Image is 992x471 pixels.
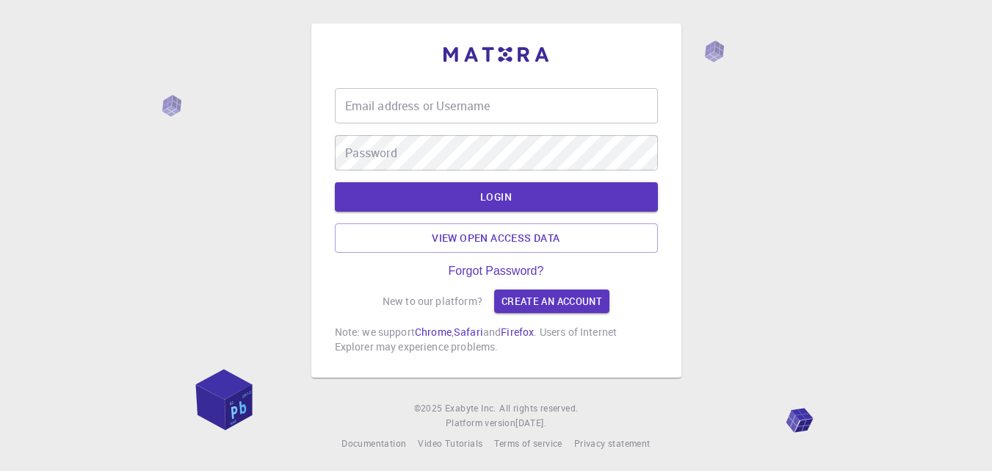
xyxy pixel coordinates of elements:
span: Terms of service [494,437,562,449]
a: Exabyte Inc. [445,401,496,416]
span: Privacy statement [574,437,651,449]
a: Documentation [341,436,406,451]
p: Note: we support , and . Users of Internet Explorer may experience problems. [335,325,658,354]
span: Exabyte Inc. [445,402,496,414]
a: Forgot Password? [449,265,544,278]
a: Firefox [501,325,534,339]
span: All rights reserved. [499,401,578,416]
span: Platform version [446,416,515,431]
span: Video Tutorials [418,437,482,449]
a: [DATE]. [515,416,546,431]
span: Documentation [341,437,406,449]
button: LOGIN [335,182,658,212]
a: Privacy statement [574,436,651,451]
span: [DATE] . [515,417,546,428]
a: Terms of service [494,436,562,451]
a: Video Tutorials [418,436,482,451]
a: Safari [454,325,483,339]
a: Chrome [415,325,452,339]
a: Create an account [494,290,609,313]
a: View open access data [335,223,658,253]
p: New to our platform? [383,294,482,309]
span: © 2025 [414,401,445,416]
